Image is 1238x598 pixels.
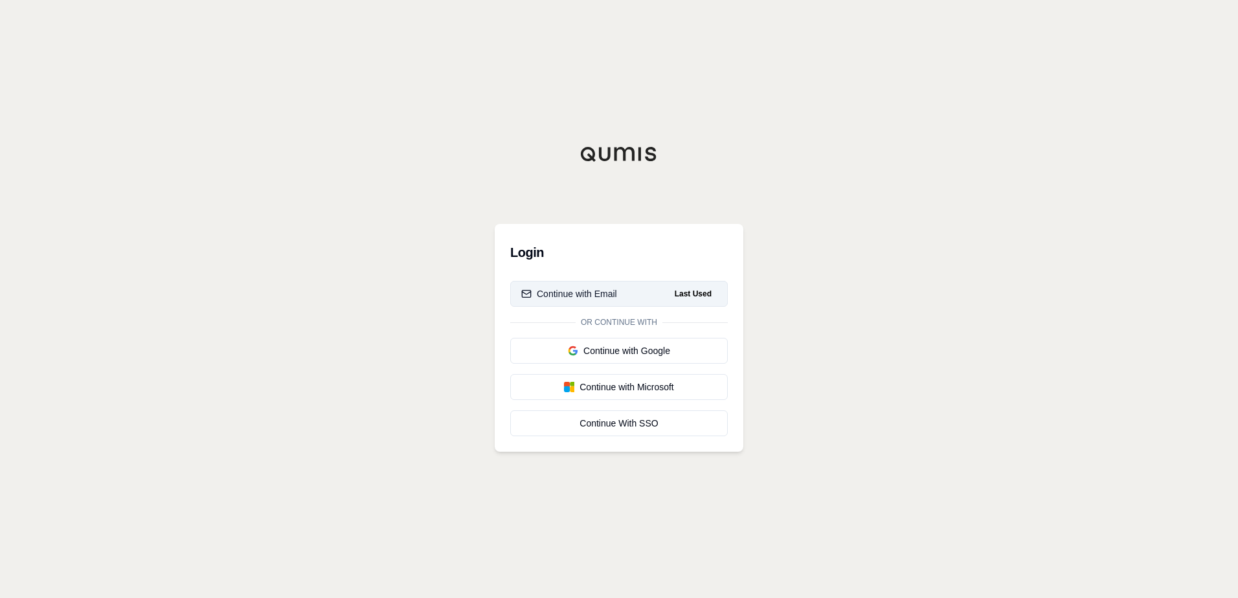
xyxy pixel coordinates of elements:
span: Last Used [670,286,717,302]
button: Continue with Google [510,338,728,364]
button: Continue with EmailLast Used [510,281,728,307]
h3: Login [510,239,728,265]
a: Continue With SSO [510,410,728,436]
div: Continue with Microsoft [521,381,717,393]
div: Continue with Email [521,287,617,300]
span: Or continue with [576,317,662,327]
button: Continue with Microsoft [510,374,728,400]
div: Continue With SSO [521,417,717,430]
img: Qumis [580,146,658,162]
div: Continue with Google [521,344,717,357]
